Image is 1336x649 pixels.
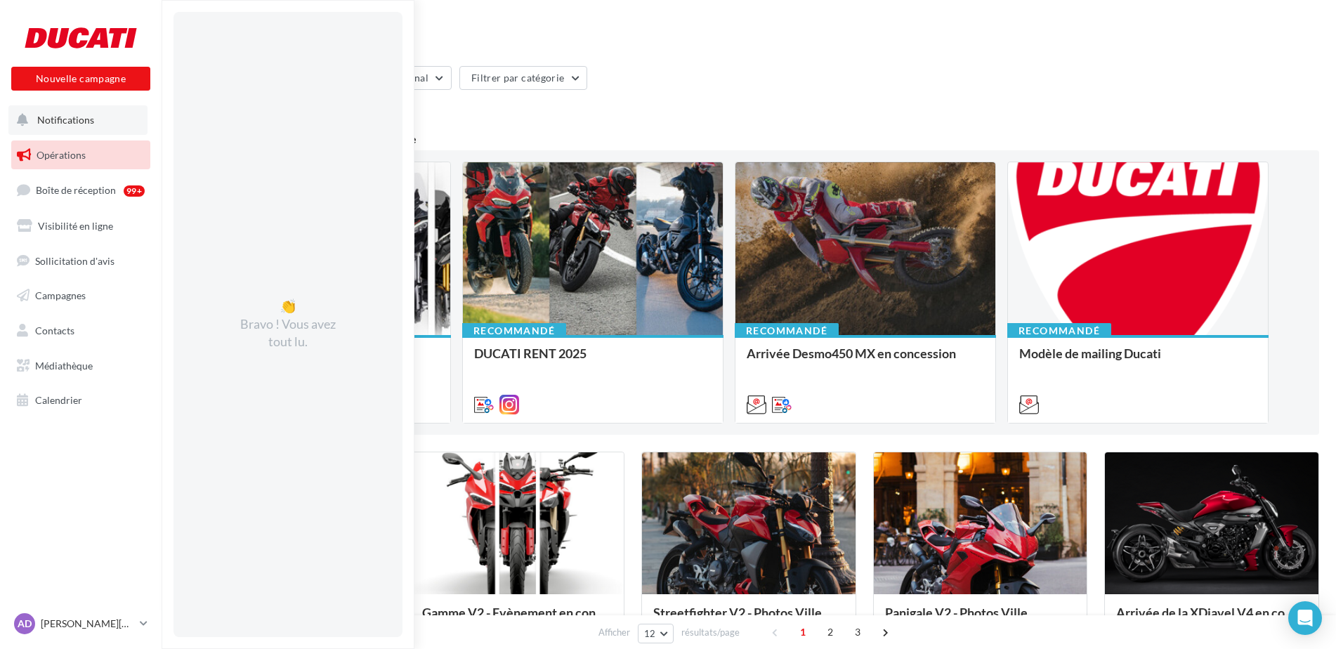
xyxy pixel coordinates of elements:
span: Campagnes [35,289,86,301]
div: Streetfighter V2 - Photos Ville [653,605,844,634]
div: Arrivée de la XDiavel V4 en concession [1116,605,1307,634]
span: Afficher [598,626,630,639]
div: Open Intercom Messenger [1288,601,1322,635]
a: Calendrier [8,386,153,415]
a: Sollicitation d'avis [8,247,153,276]
div: Opérations marketing [178,22,1319,44]
span: Opérations [37,149,86,161]
a: Visibilité en ligne [8,211,153,241]
div: DUCATI RENT 2025 [474,346,712,374]
a: Contacts [8,316,153,346]
div: Gamme V2 - Evènement en concession [422,605,613,634]
a: Opérations [8,140,153,170]
div: 99+ [124,185,145,197]
span: 3 [846,621,869,643]
span: Sollicitation d'avis [35,254,114,266]
a: Boîte de réception99+ [8,175,153,205]
button: Filtrer par catégorie [459,66,587,90]
span: AD [18,617,32,631]
span: Boîte de réception [36,184,116,196]
button: Notifications [8,105,148,135]
span: résultats/page [681,626,740,639]
span: 1 [792,621,814,643]
span: 12 [644,628,656,639]
a: Médiathèque [8,351,153,381]
span: Visibilité en ligne [38,220,113,232]
div: Panigale V2 - Photos Ville [885,605,1076,634]
p: [PERSON_NAME][DEMOGRAPHIC_DATA] [41,617,134,631]
button: Nouvelle campagne [11,67,150,91]
div: Recommandé [735,323,839,339]
a: Campagnes [8,281,153,310]
div: Recommandé [462,323,566,339]
button: 12 [638,624,674,643]
a: AD [PERSON_NAME][DEMOGRAPHIC_DATA] [11,610,150,637]
span: Calendrier [35,394,82,406]
span: Notifications [37,114,94,126]
span: Contacts [35,324,74,336]
span: 2 [819,621,841,643]
span: Médiathèque [35,360,93,372]
div: Recommandé [1007,323,1111,339]
div: Modèle de mailing Ducati [1019,346,1257,374]
div: Arrivée Desmo450 MX en concession [747,346,984,374]
div: 4 opérations recommandées par votre enseigne [178,133,1319,145]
